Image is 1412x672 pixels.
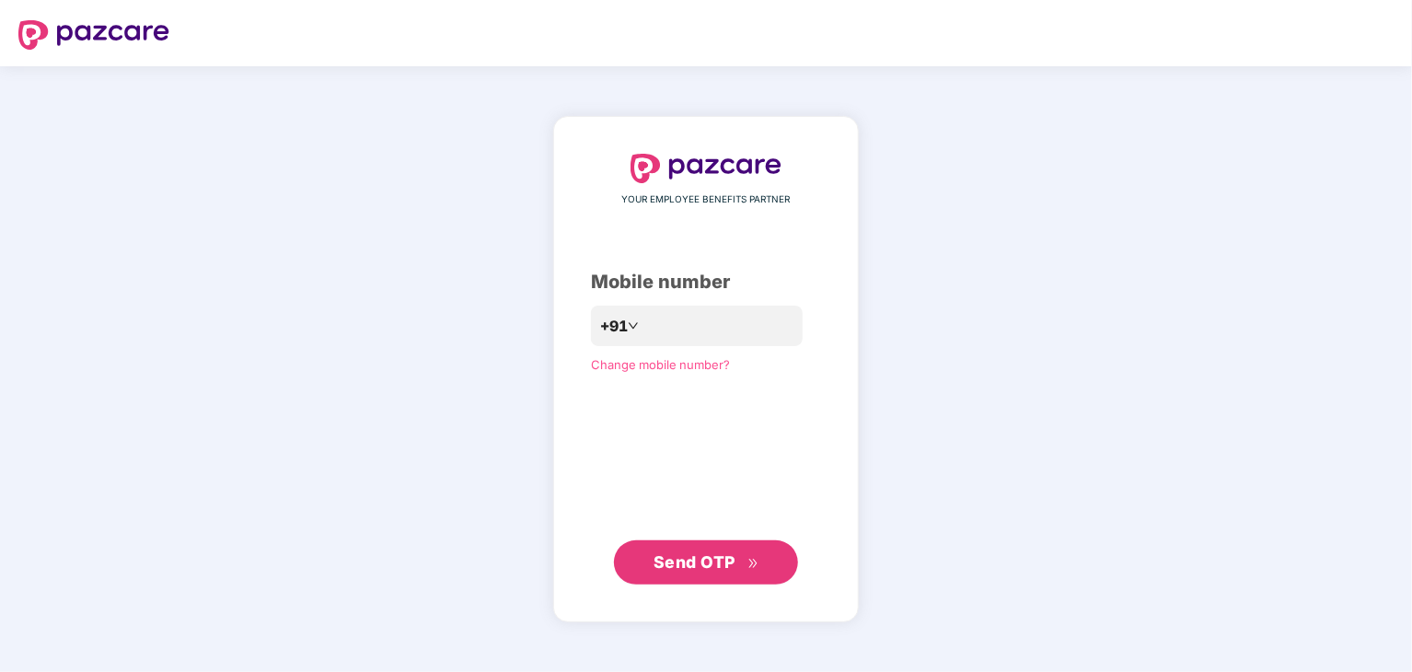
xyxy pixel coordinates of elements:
[591,268,821,296] div: Mobile number
[591,357,730,372] a: Change mobile number?
[614,540,798,585] button: Send OTPdouble-right
[622,192,791,207] span: YOUR EMPLOYEE BENEFITS PARTNER
[631,154,781,183] img: logo
[18,20,169,50] img: logo
[654,552,735,572] span: Send OTP
[628,320,639,331] span: down
[600,315,628,338] span: +91
[747,558,759,570] span: double-right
